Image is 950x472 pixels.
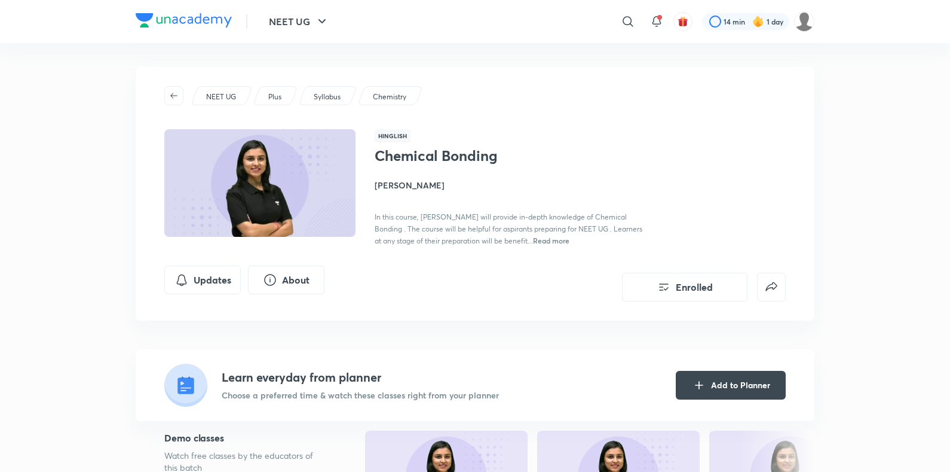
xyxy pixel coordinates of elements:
[371,92,409,102] a: Chemistry
[752,16,764,28] img: streak
[373,92,406,102] p: Chemistry
[375,147,570,165] h1: Chemical Bonding
[222,369,499,386] h4: Learn everyday from planner
[248,266,324,294] button: About
[757,273,786,302] button: false
[136,13,232,28] img: Company Logo
[375,212,642,245] span: In this course, [PERSON_NAME] will provide in-depth knowledge of Chemical Bonding . The course wi...
[163,128,357,238] img: Thumbnail
[678,16,688,27] img: avatar
[312,92,343,102] a: Syllabus
[622,273,747,302] button: Enrolled
[262,10,336,34] button: NEET UG
[204,92,238,102] a: NEET UG
[794,11,814,32] img: ANSHITA AGRAWAL
[206,92,236,102] p: NEET UG
[314,92,341,102] p: Syllabus
[136,13,232,31] a: Company Logo
[268,92,281,102] p: Plus
[533,236,569,245] span: Read more
[375,179,642,191] h4: [PERSON_NAME]
[673,12,692,31] button: avatar
[375,129,410,142] span: Hinglish
[222,389,499,401] p: Choose a preferred time & watch these classes right from your planner
[266,92,284,102] a: Plus
[676,371,786,400] button: Add to Planner
[164,266,241,294] button: Updates
[164,431,327,445] h5: Demo classes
